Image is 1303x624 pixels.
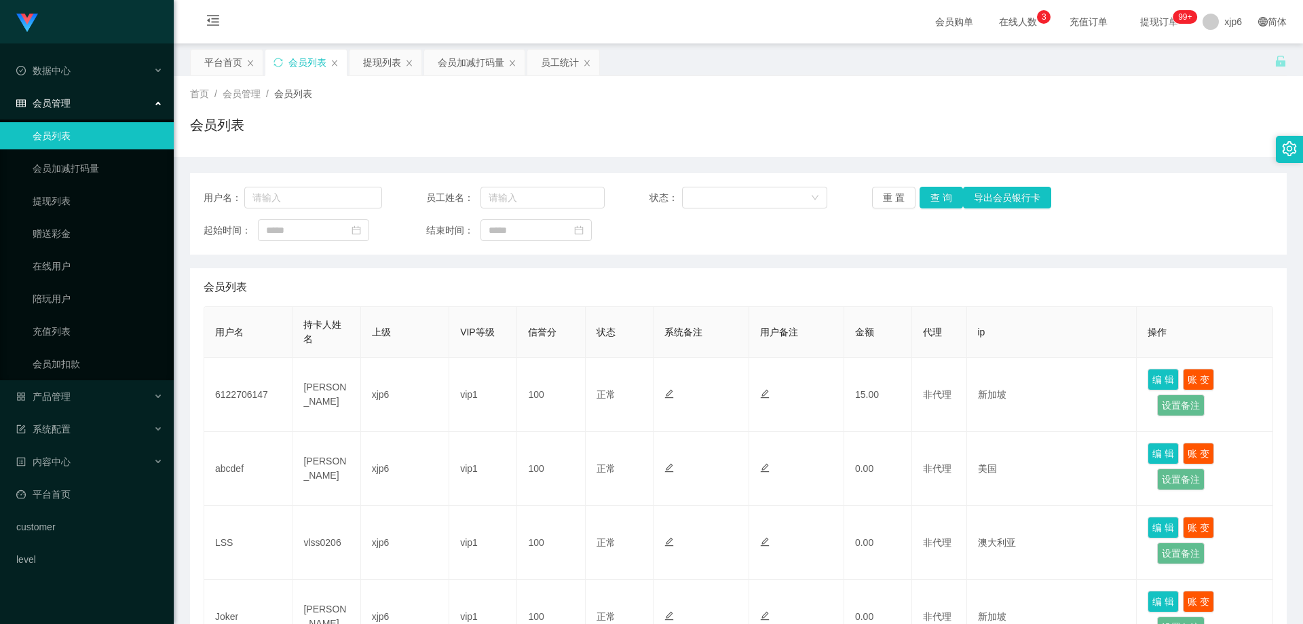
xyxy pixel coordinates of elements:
i: 图标: form [16,424,26,434]
span: 会员列表 [274,88,312,99]
span: 提现订单 [1133,17,1185,26]
a: 充值列表 [33,318,163,345]
span: 会员管理 [223,88,261,99]
i: 图标: edit [760,463,770,473]
span: 充值订单 [1063,17,1114,26]
i: 图标: down [811,194,819,203]
i: 图标: sync [273,58,283,67]
i: 图标: edit [664,389,674,399]
span: 正常 [597,537,616,548]
span: 用户备注 [760,327,798,337]
button: 账 变 [1183,591,1214,612]
button: 编 辑 [1148,517,1179,538]
span: 上级 [372,327,391,337]
div: 会员加减打码量 [438,50,504,75]
span: 员工姓名： [426,191,480,205]
i: 图标: global [1258,17,1268,26]
span: 起始时间： [204,223,258,238]
button: 设置备注 [1157,543,1205,564]
span: 正常 [597,389,616,400]
td: vip1 [449,358,517,432]
span: 在线人数 [992,17,1044,26]
span: 会员列表 [204,279,247,295]
a: 图标: dashboard平台首页 [16,481,163,508]
i: 图标: calendar [574,225,584,235]
i: 图标: table [16,98,26,108]
i: 图标: edit [760,389,770,399]
button: 查 询 [920,187,963,208]
span: 系统配置 [16,424,71,435]
a: 陪玩用户 [33,285,163,312]
span: 用户名： [204,191,244,205]
i: 图标: setting [1282,141,1297,156]
td: 100 [517,506,585,580]
i: 图标: unlock [1274,55,1287,67]
i: 图标: check-circle-o [16,66,26,75]
span: 用户名 [215,327,244,337]
a: 会员加减打码量 [33,155,163,182]
td: xjp6 [361,358,449,432]
i: 图标: close [508,59,516,67]
h1: 会员列表 [190,115,244,135]
i: 图标: edit [760,537,770,547]
i: 图标: edit [760,611,770,621]
img: logo.9652507e.png [16,14,38,33]
td: xjp6 [361,506,449,580]
a: 会员加扣款 [33,350,163,378]
span: 正常 [597,611,616,622]
i: 图标: close [331,59,339,67]
a: 提现列表 [33,187,163,215]
td: 澳大利亚 [967,506,1137,580]
td: [PERSON_NAME] [292,432,360,506]
button: 设置备注 [1157,394,1205,416]
td: vip1 [449,432,517,506]
div: 提现列表 [363,50,401,75]
span: / [214,88,217,99]
td: 美国 [967,432,1137,506]
span: 结束时间： [426,223,480,238]
button: 编 辑 [1148,369,1179,390]
td: xjp6 [361,432,449,506]
a: 在线用户 [33,253,163,280]
span: 持卡人姓名 [303,319,341,344]
div: 会员列表 [288,50,326,75]
i: 图标: appstore-o [16,392,26,401]
span: 金额 [855,327,874,337]
td: 6122706147 [204,358,292,432]
button: 设置备注 [1157,469,1205,490]
span: / [266,88,269,99]
span: 代理 [923,327,942,337]
td: LSS [204,506,292,580]
td: 15.00 [844,358,912,432]
sup: 3 [1037,10,1051,24]
span: 系统备注 [664,327,702,337]
i: 图标: calendar [352,225,361,235]
td: vlss0206 [292,506,360,580]
span: 状态： [649,191,683,205]
i: 图标: edit [664,537,674,547]
i: 图标: profile [16,457,26,466]
td: 0.00 [844,432,912,506]
span: 非代理 [923,611,951,622]
sup: 264 [1173,10,1197,24]
td: 100 [517,358,585,432]
span: VIP等级 [460,327,495,337]
a: customer [16,513,163,540]
a: 会员列表 [33,122,163,149]
td: [PERSON_NAME] [292,358,360,432]
i: 图标: close [583,59,591,67]
button: 重 置 [872,187,915,208]
span: 数据中心 [16,65,71,76]
td: 100 [517,432,585,506]
a: 赠送彩金 [33,220,163,247]
span: 非代理 [923,463,951,474]
td: abcdef [204,432,292,506]
button: 账 变 [1183,443,1214,464]
div: 员工统计 [541,50,579,75]
a: level [16,546,163,573]
span: 首页 [190,88,209,99]
input: 请输入 [480,187,605,208]
span: 状态 [597,327,616,337]
span: 操作 [1148,327,1167,337]
td: vip1 [449,506,517,580]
